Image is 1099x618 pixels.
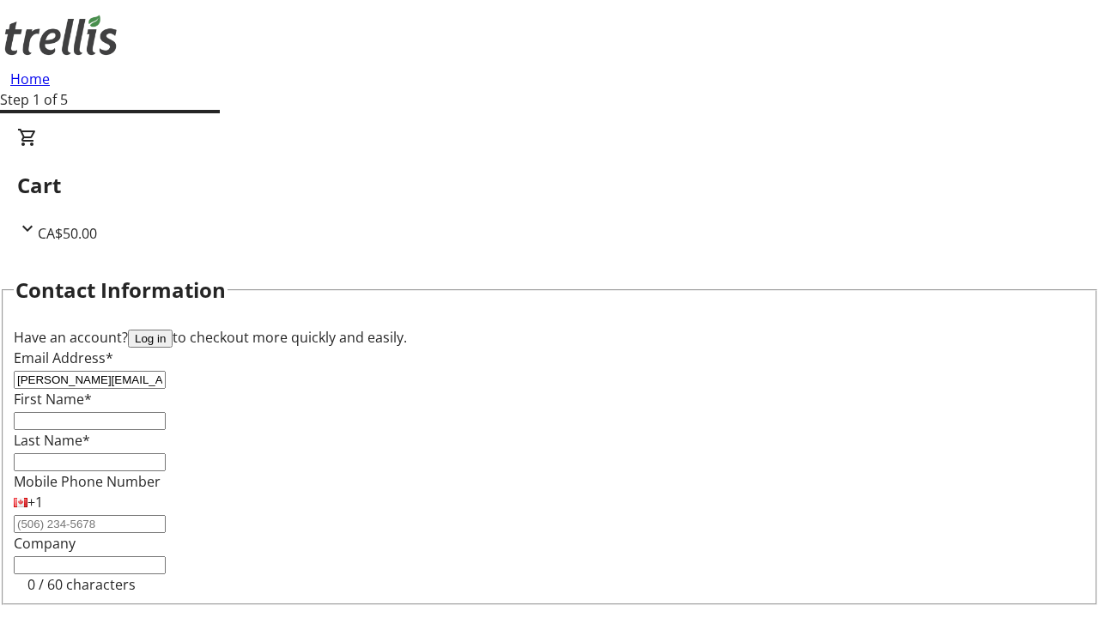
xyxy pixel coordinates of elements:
[14,472,161,491] label: Mobile Phone Number
[14,327,1085,348] div: Have an account? to checkout more quickly and easily.
[14,515,166,533] input: (506) 234-5678
[14,390,92,409] label: First Name*
[14,348,113,367] label: Email Address*
[17,127,1082,244] div: CartCA$50.00
[128,330,173,348] button: Log in
[17,170,1082,201] h2: Cart
[14,431,90,450] label: Last Name*
[27,575,136,594] tr-character-limit: 0 / 60 characters
[14,534,76,553] label: Company
[15,275,226,306] h2: Contact Information
[38,224,97,243] span: CA$50.00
